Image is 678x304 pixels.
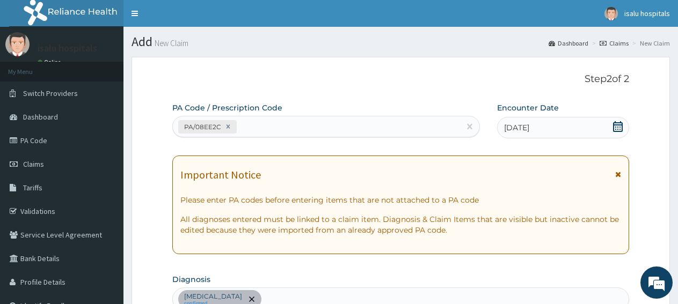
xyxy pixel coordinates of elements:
small: New Claim [152,39,188,47]
h1: Add [132,35,670,49]
img: User Image [604,7,618,20]
a: Online [38,58,63,66]
p: [MEDICAL_DATA] [184,292,242,301]
span: remove selection option [247,294,257,304]
li: New Claim [630,39,670,48]
a: Claims [600,39,629,48]
a: Dashboard [549,39,588,48]
span: Claims [23,159,44,169]
p: Step 2 of 2 [172,73,629,85]
span: Dashboard [23,112,58,122]
p: Please enter PA codes before entering items that are not attached to a PA code [180,195,621,205]
div: PA/08EE2C [181,121,222,133]
p: isalu hospitals [38,43,97,53]
span: isalu hospitals [624,9,670,18]
img: User Image [5,32,30,56]
h1: Important Notice [180,169,261,181]
span: Switch Providers [23,88,78,98]
label: PA Code / Prescription Code [172,102,282,113]
p: All diagnoses entered must be linked to a claim item. Diagnosis & Claim Items that are visible bu... [180,214,621,235]
span: [DATE] [504,122,529,133]
span: Tariffs [23,183,42,192]
label: Encounter Date [497,102,559,113]
label: Diagnosis [172,274,210,285]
